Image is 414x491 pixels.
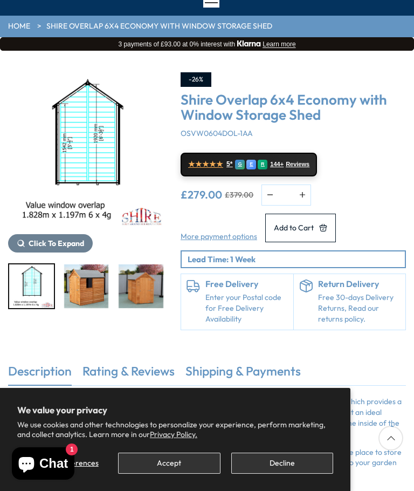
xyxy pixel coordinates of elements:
a: Description [8,363,72,385]
button: Click To Expand [8,234,93,253]
a: ★★★★★ 5* G E R 144+ Reviews [181,153,317,176]
button: Add to Cart [265,214,336,242]
span: 144+ [270,161,284,168]
img: DSC_0036_a4d70cc9-c285-4ff1-9145-89dbd0180a79_200x200.jpg [119,264,163,308]
span: Add to Cart [274,224,314,231]
p: Free 30-days Delivery Returns, Read our returns policy. [318,292,401,324]
span: OSVW0604DOL-1AA [181,128,253,138]
a: Enter your Postal code for Free Delivery Availability [205,292,288,324]
inbox-online-store-chat: Shopify online store chat [9,447,78,482]
h6: Free Delivery [205,279,288,289]
div: 6 / 9 [118,263,164,309]
img: Shire Overlap 6x4 Economy with Window Storage Shed - Best Shed [8,72,164,229]
img: DSC_0033_c902e995-8fe8-44c3-a829-e8ec0c8c2b6d_200x200.jpg [64,264,109,308]
div: R [258,160,267,169]
span: Reviews [286,161,309,168]
a: More payment options [181,231,257,242]
div: 4 / 9 [8,72,164,253]
h6: Return Delivery [318,279,401,289]
div: G [235,160,245,169]
span: Click To Expand [29,238,84,248]
h2: We value your privacy [17,405,333,415]
p: We use cookies and other technologies to personalize your experience, perform marketing, and coll... [17,420,333,439]
a: Shire Overlap 6x4 Economy with Window Storage Shed [46,21,272,32]
img: valuewindowoverlap6x4internal_60790665-c46b-4882-8d3c-e9fa23d2c180_200x200.jpg [9,264,54,308]
a: Shipping & Payments [185,363,301,385]
ins: £279.00 [181,189,222,200]
h3: Shire Overlap 6x4 Economy with Window Storage Shed [181,92,406,123]
a: HOME [8,21,30,32]
div: 4 / 9 [8,263,55,309]
a: Privacy Policy. [150,429,197,439]
a: Rating & Reviews [82,363,175,385]
div: 5 / 9 [63,263,110,309]
button: Accept [118,453,220,474]
del: £379.00 [225,191,253,199]
div: E [246,160,256,169]
div: -26% [181,72,211,87]
button: Decline [231,453,333,474]
p: Lead Time: 1 Week [188,254,405,265]
span: ★★★★★ [188,160,223,169]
